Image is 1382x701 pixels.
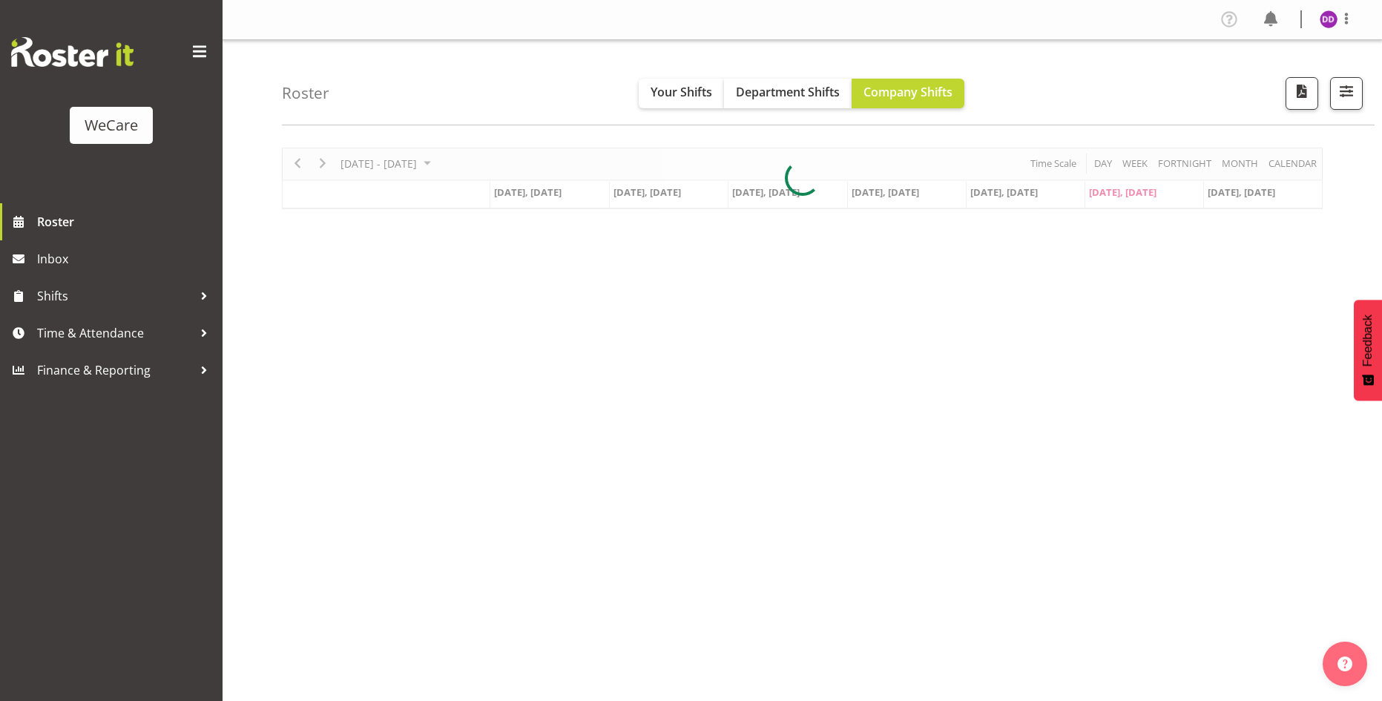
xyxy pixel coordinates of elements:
[37,322,193,344] span: Time & Attendance
[1320,10,1337,28] img: demi-dumitrean10946.jpg
[1330,77,1363,110] button: Filter Shifts
[852,79,964,108] button: Company Shifts
[1337,656,1352,671] img: help-xxl-2.png
[85,114,138,136] div: WeCare
[651,84,712,100] span: Your Shifts
[1286,77,1318,110] button: Download a PDF of the roster according to the set date range.
[37,248,215,270] span: Inbox
[736,84,840,100] span: Department Shifts
[282,85,329,102] h4: Roster
[37,211,215,233] span: Roster
[1354,300,1382,401] button: Feedback - Show survey
[724,79,852,108] button: Department Shifts
[37,359,193,381] span: Finance & Reporting
[1361,315,1375,366] span: Feedback
[639,79,724,108] button: Your Shifts
[11,37,134,67] img: Rosterit website logo
[863,84,952,100] span: Company Shifts
[37,285,193,307] span: Shifts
